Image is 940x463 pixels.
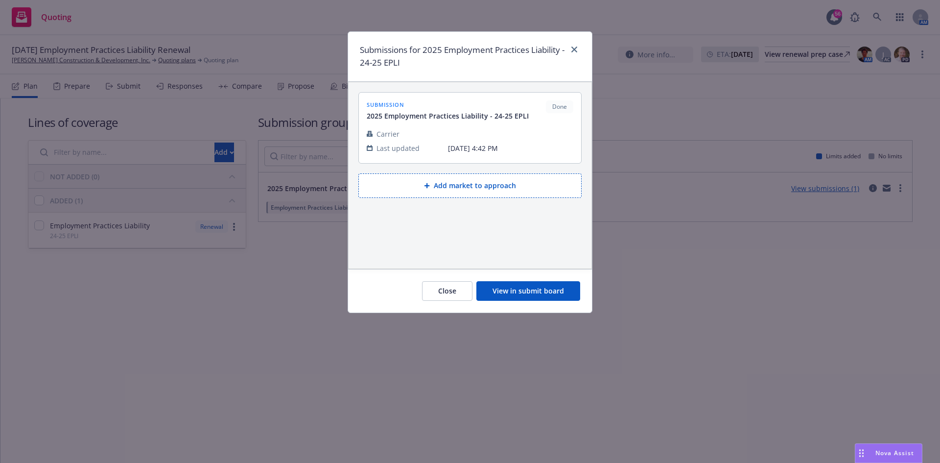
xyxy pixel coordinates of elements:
[376,143,420,153] span: Last updated
[358,173,582,198] button: Add market to approach
[376,129,399,139] span: Carrier
[568,44,580,55] a: close
[367,111,529,121] span: 2025 Employment Practices Liability - 24-25 EPLI
[448,143,573,153] span: [DATE] 4:42 PM
[550,102,569,111] span: Done
[855,444,868,463] div: Drag to move
[367,100,529,109] span: submission
[875,449,914,457] span: Nova Assist
[476,281,580,301] button: View in submit board
[360,44,564,70] h1: Submissions for 2025 Employment Practices Liability - 24-25 EPLI
[855,443,922,463] button: Nova Assist
[422,281,472,301] button: Close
